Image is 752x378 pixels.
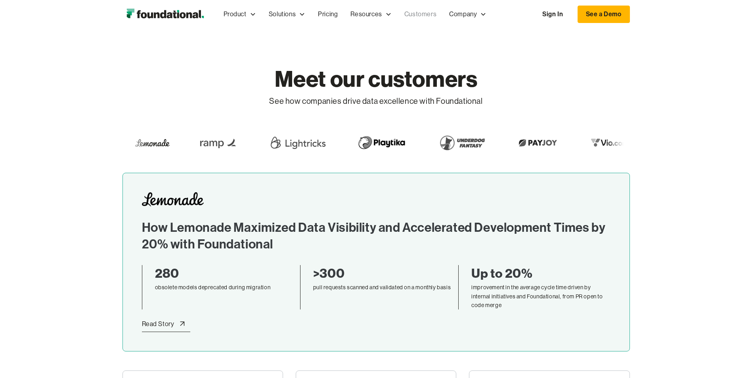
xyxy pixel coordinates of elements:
[350,9,382,19] div: Resources
[122,6,208,22] a: home
[122,6,208,22] img: Foundational Logo
[312,1,344,27] a: Pricing
[586,137,632,149] img: Vio.com
[353,132,409,154] img: Playtika
[344,1,398,27] div: Resources
[435,132,489,154] img: Underdog Fantasy
[134,137,169,149] img: Lemonade
[122,173,630,351] a: How Lemonade Maximized Data Visibility and Accelerated Development Times by 20% with Foundational...
[155,265,294,282] div: 280
[267,132,327,154] img: Lightricks
[398,1,443,27] a: Customers
[269,94,482,109] p: See how companies drive data excellence with Foundational
[313,265,452,282] div: >300
[514,137,561,149] img: Payjoy
[194,132,242,154] img: Ramp
[443,1,493,27] div: Company
[142,219,610,252] h2: How Lemonade Maximized Data Visibility and Accelerated Development Times by 20% with Foundational
[217,1,262,27] div: Product
[313,283,452,292] div: pull requests scanned and validated on a monthly basis
[449,9,477,19] div: Company
[269,48,482,94] h1: Meet our customers
[269,9,296,19] div: Solutions
[142,319,174,329] div: Read Story
[534,6,571,23] a: Sign In
[224,9,247,19] div: Product
[262,1,312,27] div: Solutions
[578,6,630,23] a: See a Demo
[471,283,610,309] div: improvement in the average cycle time driven by internal initiatives and Foundational, from PR op...
[155,283,294,292] div: obsolete models deprecated during migration
[471,265,610,282] div: Up to 20%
